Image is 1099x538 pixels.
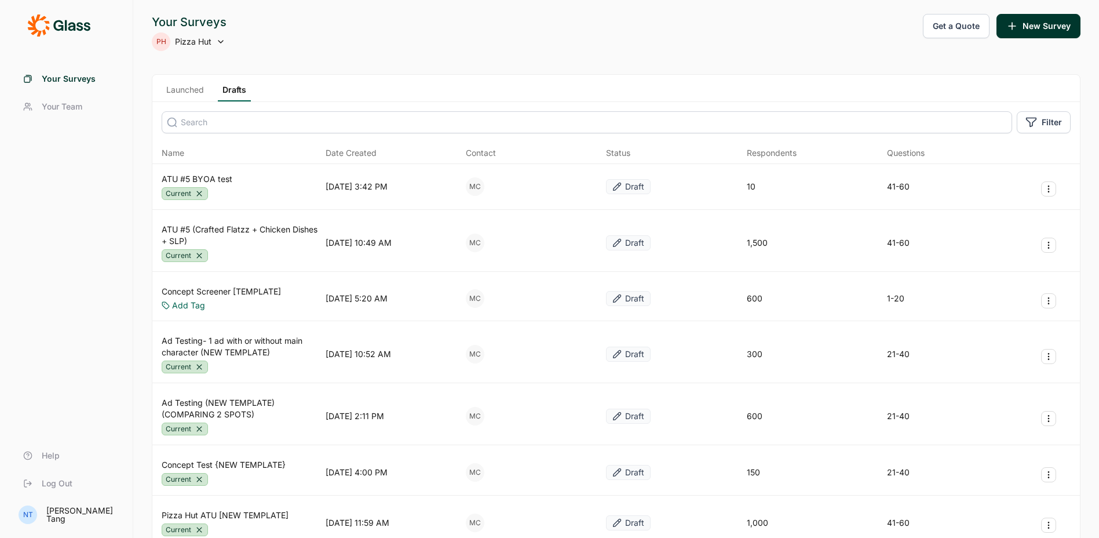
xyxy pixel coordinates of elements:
button: Draft [606,291,651,306]
div: [DATE] 4:00 PM [326,467,388,478]
a: ATU #5 BYOA test [162,173,232,185]
div: Your Surveys [152,14,227,30]
div: 600 [747,293,762,304]
a: Concept Test {NEW TEMPLATE} [162,459,286,471]
button: Survey Actions [1041,467,1056,482]
span: Your Surveys [42,73,96,85]
div: [DATE] 3:42 PM [326,181,388,192]
a: Ad Testing (NEW TEMPLATE) (COMPARING 2 SPOTS) [162,397,321,420]
span: Date Created [326,147,377,159]
input: Search [162,111,1012,133]
button: Survey Actions [1041,181,1056,197]
span: Help [42,450,60,461]
a: Drafts [218,84,251,101]
div: 150 [747,467,760,478]
button: Draft [606,235,651,250]
span: Pizza Hut [175,36,211,48]
div: [PERSON_NAME] Tang [46,507,119,523]
div: PH [152,32,170,51]
div: Current [162,249,208,262]
a: Concept Screener [TEMPLATE] [162,286,281,297]
button: Draft [606,515,651,530]
div: MC [466,345,484,363]
span: Your Team [42,101,82,112]
div: Current [162,423,208,435]
a: Pizza Hut ATU [NEW TEMPLATE] [162,510,289,521]
div: MC [466,407,484,426]
div: Questions [887,147,925,159]
div: 1-20 [887,293,904,304]
a: Ad Testing- 1 ad with or without main character (NEW TEMPLATE) [162,335,321,358]
button: Draft [606,347,651,362]
div: Respondents [747,147,797,159]
div: 1,500 [747,237,768,249]
a: ATU #5 (Crafted Flatzz + Chicken Dishes + SLP) [162,224,321,247]
div: 21-40 [887,467,910,478]
div: Status [606,147,630,159]
div: Current [162,473,208,486]
div: 41-60 [887,237,910,249]
button: Filter [1017,111,1071,133]
button: Survey Actions [1041,518,1056,533]
div: 41-60 [887,181,910,192]
button: Survey Actions [1041,411,1056,426]
div: [DATE] 2:11 PM [326,410,384,422]
div: MC [466,463,484,482]
span: Name [162,147,184,159]
button: Survey Actions [1041,349,1056,364]
button: Draft [606,465,651,480]
button: Draft [606,409,651,424]
button: Survey Actions [1041,293,1056,308]
div: MC [466,289,484,308]
button: Draft [606,179,651,194]
div: Contact [466,147,496,159]
div: 300 [747,348,762,360]
div: NT [19,506,37,524]
span: Log Out [42,478,72,489]
div: 10 [747,181,755,192]
div: Current [162,524,208,536]
button: Get a Quote [923,14,990,38]
div: [DATE] 11:59 AM [326,517,389,529]
div: 21-40 [887,348,910,360]
div: MC [466,514,484,532]
div: 600 [747,410,762,422]
div: 21-40 [887,410,910,422]
a: Add Tag [172,300,205,311]
div: Current [162,361,208,373]
div: 41-60 [887,517,910,529]
div: 1,000 [747,517,768,529]
div: [DATE] 5:20 AM [326,293,388,304]
div: [DATE] 10:52 AM [326,348,391,360]
div: MC [466,177,484,196]
button: New Survey [996,14,1080,38]
div: Current [162,187,208,200]
a: Launched [162,84,209,101]
div: MC [466,234,484,252]
div: [DATE] 10:49 AM [326,237,392,249]
button: Survey Actions [1041,238,1056,253]
span: Filter [1042,117,1062,128]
